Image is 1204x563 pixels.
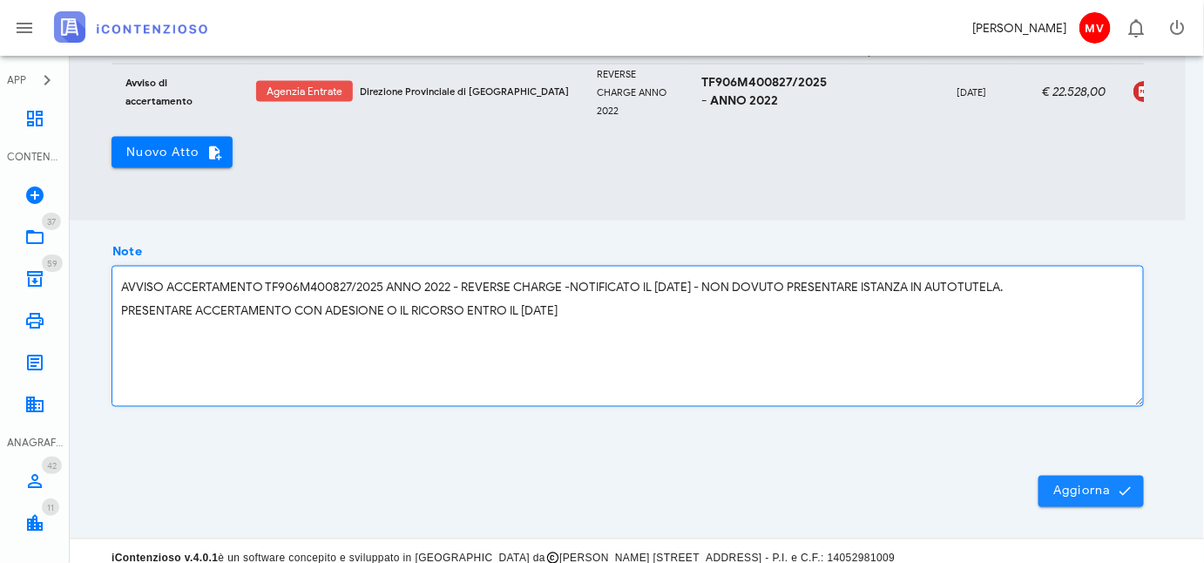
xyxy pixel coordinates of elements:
[7,435,63,451] div: ANAGRAFICA
[42,254,63,272] span: Distintivo
[597,68,666,117] small: REVERSE CHARGE ANNO 2022
[957,86,986,98] small: [DATE]
[701,75,827,108] strong: TF906M400827/2025 - ANNO 2022
[42,213,61,230] span: Distintivo
[267,81,342,102] span: Agenzia Entrate
[42,457,62,474] span: Distintivo
[1133,81,1154,102] div: Clicca per aprire un'anteprima del file o scaricarlo
[1079,12,1111,44] span: MV
[1042,85,1106,99] em: € 22.528,00
[360,85,569,98] div: Direzione Provinciale di [GEOGRAPHIC_DATA]
[112,137,233,168] button: Nuovo Atto
[7,149,63,165] div: CONTENZIOSO
[1038,476,1144,507] button: Aggiorna
[125,77,193,107] small: Avviso di accertamento
[47,216,56,227] span: 37
[47,258,57,269] span: 59
[1073,7,1115,49] button: MV
[1052,484,1130,499] span: Aggiorna
[1115,7,1157,49] button: Distintivo
[125,145,219,160] span: Nuovo Atto
[47,502,54,513] span: 11
[54,11,207,43] img: logo-text-2x.png
[107,243,142,261] label: Note
[42,499,59,516] span: Distintivo
[47,460,57,471] span: 42
[972,19,1066,37] div: [PERSON_NAME]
